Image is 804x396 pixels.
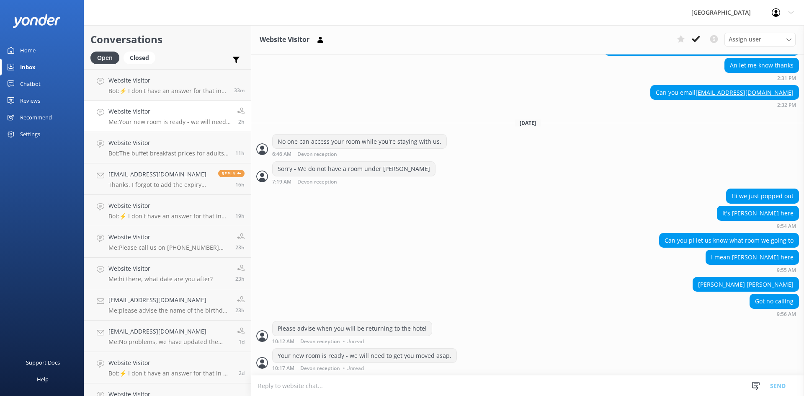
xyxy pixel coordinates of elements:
[108,87,228,95] p: Bot: ⚡ I don't have an answer for that in my knowledge base. Please try and rephrase your questio...
[300,366,340,371] span: Devon reception
[108,295,229,305] h4: [EMAIL_ADDRESS][DOMAIN_NAME]
[297,179,337,185] span: Devon reception
[108,358,232,368] h4: Website Visitor
[108,244,229,251] p: Me: Please call us on [PHONE_NUMBER] and we can check lost property for you
[84,289,251,321] a: [EMAIL_ADDRESS][DOMAIN_NAME]Me:please advise the name of the birthday person & we can have a look...
[84,132,251,163] a: Website VisitorBot:The buffet breakfast prices for adults are $34.90 for cooked and $24.90 for co...
[515,119,541,127] span: [DATE]
[20,109,52,126] div: Recommend
[273,349,456,363] div: Your new room is ready - we will need to get you moved asap.
[273,321,432,336] div: Please advise when you will be returning to the hotel
[272,339,294,344] strong: 10:12 AM
[84,321,251,352] a: [EMAIL_ADDRESS][DOMAIN_NAME]Me:No problems, we have updated the email address.1d
[706,250,799,264] div: I mean [PERSON_NAME] here
[108,118,231,126] p: Me: Your new room is ready - we will need to get you moved asap.
[234,87,245,94] span: Sep 19 2025 11:51am (UTC +12:00) Pacific/Auckland
[20,92,40,109] div: Reviews
[20,126,40,142] div: Settings
[108,181,212,189] p: Thanks, I forgot to add the expiry date, let me resend the email, with thanks
[297,152,337,157] span: Devon reception
[724,75,799,81] div: Sep 18 2025 02:31pm (UTC +12:00) Pacific/Auckland
[724,33,796,46] div: Assign User
[272,152,291,157] strong: 6:46 AM
[693,277,799,292] div: [PERSON_NAME] [PERSON_NAME]
[239,338,245,345] span: Sep 17 2025 03:31pm (UTC +12:00) Pacific/Auckland
[108,233,229,242] h4: Website Visitor
[20,75,41,92] div: Chatbot
[272,338,432,344] div: Sep 19 2025 10:12am (UTC +12:00) Pacific/Auckland
[235,307,245,314] span: Sep 18 2025 12:57pm (UTC +12:00) Pacific/Auckland
[90,31,245,47] h2: Conversations
[343,339,364,344] span: • Unread
[272,366,294,371] strong: 10:17 AM
[717,223,799,229] div: Sep 19 2025 09:54am (UTC +12:00) Pacific/Auckland
[84,195,251,226] a: Website VisitorBot:⚡ I don't have an answer for that in my knowledge base. Please try and rephras...
[124,53,160,62] a: Closed
[108,370,232,377] p: Bot: ⚡ I don't have an answer for that in my knowledge base. Please try and rephrase your questio...
[777,76,796,81] strong: 2:31 PM
[272,365,457,371] div: Sep 19 2025 10:17am (UTC +12:00) Pacific/Auckland
[108,212,229,220] p: Bot: ⚡ I don't have an answer for that in my knowledge base. Please try and rephrase your questio...
[108,327,231,336] h4: [EMAIL_ADDRESS][DOMAIN_NAME]
[20,42,36,59] div: Home
[660,233,799,248] div: Can you pl let us know what room we going to
[651,85,799,100] div: Can you email
[90,52,119,64] div: Open
[235,212,245,220] span: Sep 18 2025 04:38pm (UTC +12:00) Pacific/Auckland
[238,118,245,125] span: Sep 19 2025 10:17am (UTC +12:00) Pacific/Auckland
[273,135,446,149] div: No one can access your room while you're staying with us.
[273,162,435,176] div: Sorry - We do not have a room under [PERSON_NAME]
[750,311,799,317] div: Sep 19 2025 09:56am (UTC +12:00) Pacific/Auckland
[272,179,435,185] div: Sep 19 2025 07:19am (UTC +12:00) Pacific/Auckland
[272,179,291,185] strong: 7:19 AM
[650,102,799,108] div: Sep 18 2025 02:32pm (UTC +12:00) Pacific/Auckland
[235,244,245,251] span: Sep 18 2025 12:59pm (UTC +12:00) Pacific/Auckland
[108,264,213,273] h4: Website Visitor
[108,201,229,210] h4: Website Visitor
[777,103,796,108] strong: 2:32 PM
[272,151,447,157] div: Sep 19 2025 06:46am (UTC +12:00) Pacific/Auckland
[108,150,229,157] p: Bot: The buffet breakfast prices for adults are $34.90 for cooked and $24.90 for continental.
[108,76,228,85] h4: Website Visitor
[84,69,251,101] a: Website VisitorBot:⚡ I don't have an answer for that in my knowledge base. Please try and rephras...
[108,275,213,283] p: Me: hi there, what date are you after?
[777,224,796,229] strong: 9:54 AM
[108,170,212,179] h4: [EMAIL_ADDRESS][DOMAIN_NAME]
[696,88,794,96] a: [EMAIL_ADDRESS][DOMAIN_NAME]
[725,58,799,72] div: An let me know thanks
[343,366,364,371] span: • Unread
[84,101,251,132] a: Website VisitorMe:Your new room is ready - we will need to get you moved asap.2h
[108,107,231,116] h4: Website Visitor
[84,163,251,195] a: [EMAIL_ADDRESS][DOMAIN_NAME]Thanks, I forgot to add the expiry date, let me resend the email, wit...
[84,226,251,258] a: Website VisitorMe:Please call us on [PHONE_NUMBER] and we can check lost property for you23h
[239,370,245,377] span: Sep 16 2025 05:29pm (UTC +12:00) Pacific/Auckland
[37,371,49,388] div: Help
[717,206,799,220] div: It's [PERSON_NAME] here
[20,59,36,75] div: Inbox
[235,181,245,188] span: Sep 18 2025 08:01pm (UTC +12:00) Pacific/Auckland
[90,53,124,62] a: Open
[84,352,251,383] a: Website VisitorBot:⚡ I don't have an answer for that in my knowledge base. Please try and rephras...
[108,307,229,314] p: Me: please advise the name of the birthday person & we can have a look at the birthday club list
[108,338,231,346] p: Me: No problems, we have updated the email address.
[235,275,245,282] span: Sep 18 2025 12:59pm (UTC +12:00) Pacific/Auckland
[26,354,60,371] div: Support Docs
[124,52,155,64] div: Closed
[108,138,229,148] h4: Website Visitor
[300,339,340,344] span: Devon reception
[218,170,245,177] span: Reply
[13,14,61,28] img: yonder-white-logo.png
[84,258,251,289] a: Website VisitorMe:hi there, what date are you after?23h
[729,35,761,44] span: Assign user
[777,268,796,273] strong: 9:55 AM
[777,312,796,317] strong: 9:56 AM
[727,189,799,203] div: Hi we just popped out
[750,294,799,308] div: Got no calling
[260,34,309,45] h3: Website Visitor
[235,150,245,157] span: Sep 19 2025 12:55am (UTC +12:00) Pacific/Auckland
[706,267,799,273] div: Sep 19 2025 09:55am (UTC +12:00) Pacific/Auckland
